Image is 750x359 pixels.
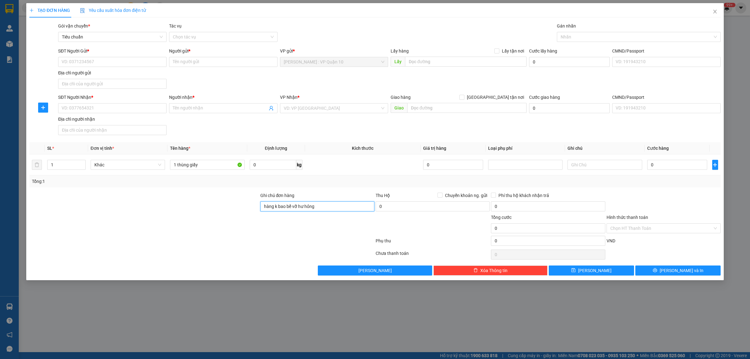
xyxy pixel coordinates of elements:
div: SĐT Người Nhận [58,94,167,101]
span: Giá trị hàng [423,146,446,151]
span: plus [38,105,48,110]
span: Khác [94,160,161,169]
div: Phụ thu [375,237,490,248]
span: Tên hàng [170,146,190,151]
label: Cước lấy hàng [529,48,557,53]
span: printer [653,268,657,273]
span: save [571,268,576,273]
label: Ghi chú đơn hàng [260,193,295,198]
span: Lấy hàng [391,48,409,53]
span: Thu Hộ [376,193,390,198]
span: [GEOGRAPHIC_DATA] tận nơi [464,94,527,101]
span: Lấy tận nơi [499,48,527,54]
span: [PERSON_NAME] [358,267,392,274]
input: VD: Bàn, Ghế [170,160,244,170]
span: close [712,9,717,14]
span: user-add [269,106,274,111]
div: Tổng: 1 [32,178,289,185]
button: plus [712,160,718,170]
span: Kích thước [352,146,373,151]
div: Địa chỉ người gửi [58,69,167,76]
img: icon [80,8,85,13]
span: kg [296,160,302,170]
div: SĐT Người Gửi [58,48,167,54]
th: Ghi chú [565,142,644,154]
span: TẠO ĐƠN HÀNG [29,8,70,13]
button: plus [38,103,48,113]
span: Giao hàng [391,95,411,100]
button: printer[PERSON_NAME] và In [635,265,721,276]
span: VND [607,238,615,243]
input: 0 [423,160,483,170]
span: Tổng cước [491,215,512,220]
span: Yêu cầu xuất hóa đơn điện tử [80,8,146,13]
span: [PERSON_NAME] và In [660,267,703,274]
span: Xóa Thông tin [480,267,507,274]
span: Hồ Chí Minh : VP Quận 10 [284,57,385,67]
button: delete [32,160,42,170]
label: Gán nhãn [557,23,576,28]
span: Cước hàng [647,146,669,151]
span: VP Nhận [280,95,297,100]
input: Dọc đường [407,103,527,113]
button: [PERSON_NAME] [318,265,432,276]
th: Loại phụ phí [486,142,565,154]
div: CMND/Passport [612,48,721,54]
input: Địa chỉ của người gửi [58,79,167,89]
span: Phí thu hộ khách nhận trả [496,192,552,199]
button: deleteXóa Thông tin [433,265,547,276]
div: VP gửi [280,48,388,54]
div: Người nhận [169,94,277,101]
button: Close [706,3,724,21]
span: plus [712,162,718,167]
input: Địa chỉ của người nhận [58,125,167,135]
input: Cước giao hàng [529,103,610,113]
span: Định lượng [265,146,287,151]
input: Cước lấy hàng [529,57,610,67]
div: Chưa thanh toán [375,250,490,261]
span: Đơn vị tính [91,146,114,151]
span: Chuyển khoản ng. gửi [442,192,490,199]
span: delete [473,268,478,273]
label: Cước giao hàng [529,95,560,100]
button: save[PERSON_NAME] [549,265,634,276]
input: Ghi Chú [567,160,642,170]
label: Hình thức thanh toán [607,215,648,220]
div: CMND/Passport [612,94,721,101]
span: SL [47,146,52,151]
span: [PERSON_NAME] [578,267,612,274]
div: Địa chỉ người nhận [58,116,167,123]
input: Dọc đường [405,57,527,67]
span: Lấy [391,57,405,67]
span: Tiêu chuẩn [62,32,163,42]
div: Người gửi [169,48,277,54]
input: Ghi chú đơn hàng [260,201,374,211]
label: Tác vụ [169,23,182,28]
span: Giao [391,103,407,113]
span: Gói vận chuyển [58,23,90,28]
span: plus [29,8,34,13]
